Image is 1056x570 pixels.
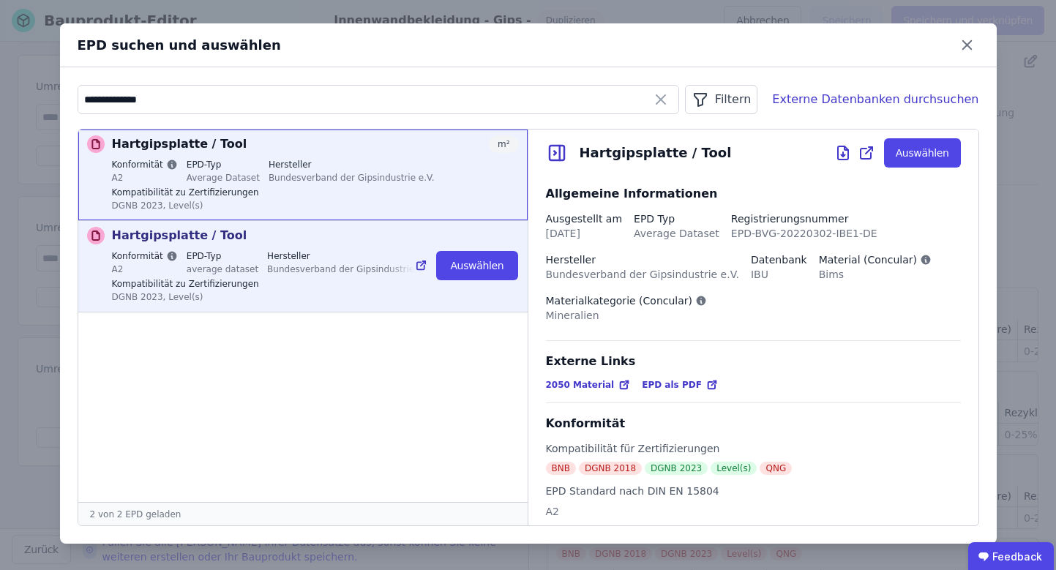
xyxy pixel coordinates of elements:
[436,251,517,280] button: Auswählen
[685,85,757,114] button: Filtern
[112,262,178,275] div: A2
[546,353,961,370] div: Externe Links
[546,308,708,323] div: Mineralien
[579,462,642,475] div: DGNB 2018
[187,170,260,184] div: Average Dataset
[187,262,258,275] div: average dataset
[267,262,433,275] div: Bundesverband der Gipsindustrie e.V.
[546,267,739,282] div: Bundesverband der Gipsindustrie e.V.
[112,290,259,303] div: DGNB 2023, Level(s)
[819,267,932,282] div: Bims
[489,135,519,153] div: m²
[269,159,435,170] label: Hersteller
[112,187,259,198] label: Kompatibilität zu Zertifizierungen
[634,211,719,226] div: EPD Typ
[711,462,757,475] div: Level(s)
[546,252,739,267] div: Hersteller
[269,170,435,184] div: Bundesverband der Gipsindustrie e.V.
[112,250,178,262] label: Konformität
[78,35,956,56] div: EPD suchen und auswählen
[267,250,433,262] label: Hersteller
[546,441,795,462] div: Kompatibilität für Zertifizierungen
[187,250,258,262] label: EPD-Typ
[731,226,877,241] div: EPD-BVG-20220302-IBE1-DE
[546,226,623,241] div: [DATE]
[642,379,702,391] span: EPD als PDF
[772,91,978,108] div: Externe Datenbanken durchsuchen
[112,159,178,170] label: Konformität
[751,267,807,282] div: IBU
[634,226,719,241] div: Average Dataset
[112,278,259,290] label: Kompatibilität zu Zertifizierungen
[884,138,961,168] button: Auswählen
[645,462,708,475] div: DGNB 2023
[112,198,259,211] div: DGNB 2023, Level(s)
[546,462,576,475] div: BNB
[112,135,247,153] p: Hartgipsplatte / Tool
[819,252,932,267] div: Material (Concular)
[546,211,623,226] div: Ausgestellt am
[580,143,732,163] div: Hartgipsplatte / Tool
[731,211,877,226] div: Registrierungsnummer
[546,415,961,432] div: Konformität
[546,504,719,519] div: A2
[546,484,719,504] div: EPD Standard nach DIN EN 15804
[78,502,528,525] div: 2 von 2 EPD geladen
[760,462,792,475] div: QNG
[546,185,961,203] div: Allgemeine Informationen
[112,170,178,184] div: A2
[112,227,247,244] p: Hartgipsplatte / Tool
[546,293,708,308] div: Materialkategorie (Concular)
[546,379,615,391] span: 2050 Material
[751,252,807,267] div: Datenbank
[187,159,260,170] label: EPD-Typ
